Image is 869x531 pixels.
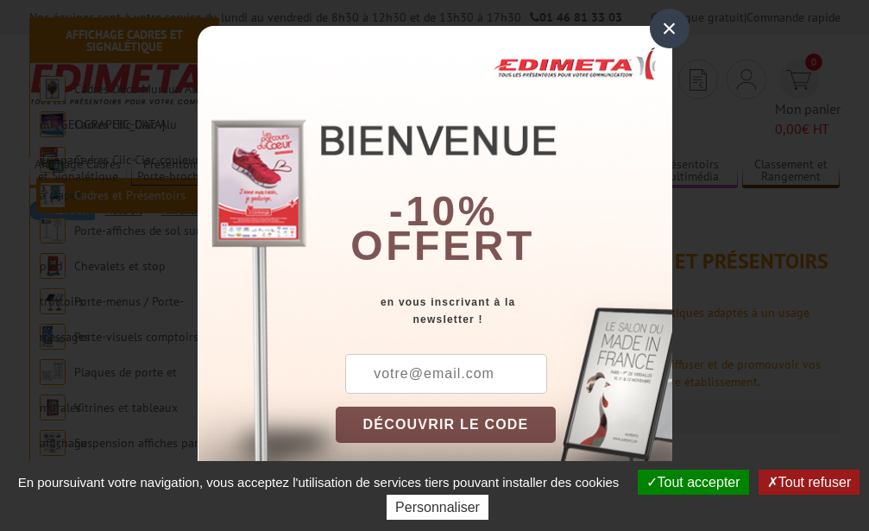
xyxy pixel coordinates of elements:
[638,470,749,495] button: Tout accepter
[336,407,557,443] button: DÉCOUVRIR LE CODE
[350,223,535,269] font: offert
[387,495,488,520] button: Personnaliser (fenêtre modale)
[9,475,628,490] span: En poursuivant votre navigation, vous acceptez l'utilisation de services tiers pouvant installer ...
[650,9,690,48] div: ×
[336,294,672,328] div: en vous inscrivant à la newsletter !
[389,188,498,234] b: -10%
[345,354,547,394] input: votre@email.com
[759,470,860,495] button: Tout refuser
